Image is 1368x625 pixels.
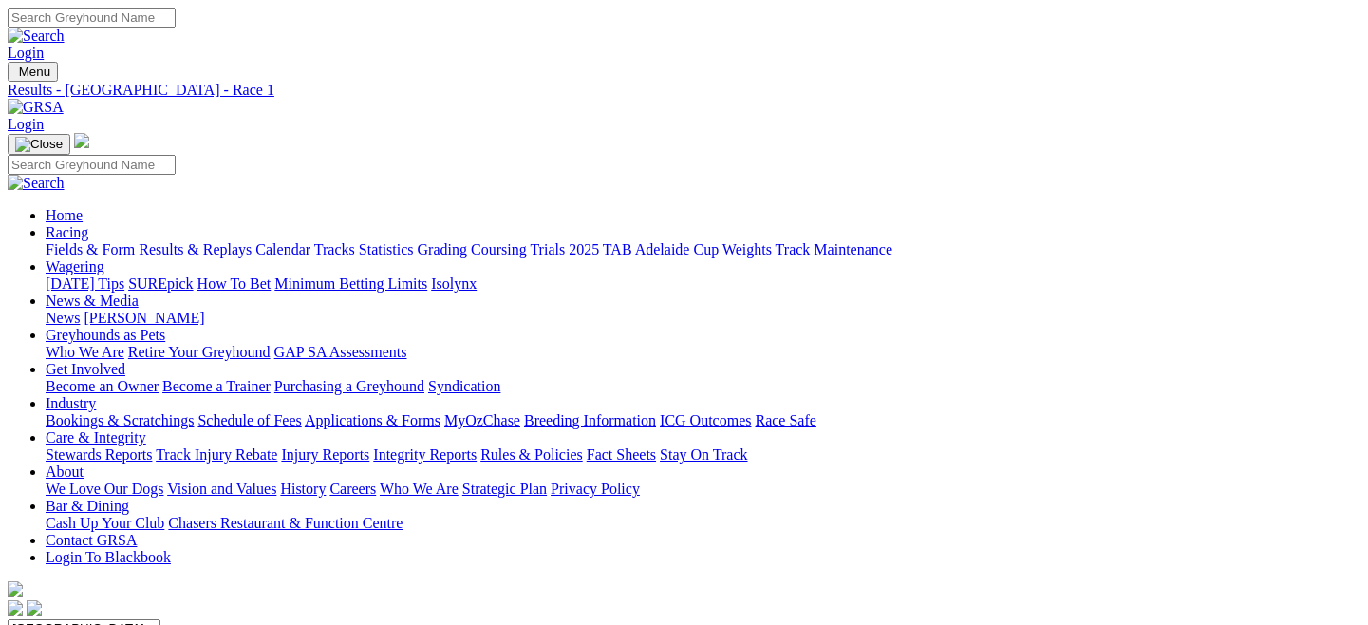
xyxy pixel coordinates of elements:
[8,175,65,192] img: Search
[480,446,583,463] a: Rules & Policies
[428,378,500,394] a: Syndication
[776,241,892,257] a: Track Maintenance
[314,241,355,257] a: Tracks
[329,481,376,497] a: Careers
[8,28,65,45] img: Search
[46,395,96,411] a: Industry
[8,134,70,155] button: Toggle navigation
[46,241,135,257] a: Fields & Form
[660,446,747,463] a: Stay On Track
[524,412,656,428] a: Breeding Information
[46,481,163,497] a: We Love Our Dogs
[8,45,44,61] a: Login
[755,412,815,428] a: Race Safe
[197,412,301,428] a: Schedule of Fees
[530,241,565,257] a: Trials
[255,241,310,257] a: Calendar
[722,241,772,257] a: Weights
[46,293,139,309] a: News & Media
[431,275,477,292] a: Isolynx
[8,600,23,616] img: facebook.svg
[46,275,1360,293] div: Wagering
[8,581,23,597] img: logo-grsa-white.png
[46,429,146,445] a: Care & Integrity
[274,275,427,292] a: Minimum Betting Limits
[8,155,176,175] input: Search
[46,310,1360,327] div: News & Media
[162,378,271,394] a: Become a Trainer
[444,412,520,428] a: MyOzChase
[373,446,477,463] a: Integrity Reports
[197,275,272,292] a: How To Bet
[274,344,407,360] a: GAP SA Assessments
[8,82,1360,99] a: Results - [GEOGRAPHIC_DATA] - Race 1
[46,549,171,565] a: Login To Blackbook
[46,310,80,326] a: News
[359,241,414,257] a: Statistics
[46,532,137,548] a: Contact GRSA
[46,515,164,531] a: Cash Up Your Club
[46,344,1360,361] div: Greyhounds as Pets
[84,310,204,326] a: [PERSON_NAME]
[15,137,63,152] img: Close
[128,275,193,292] a: SUREpick
[8,99,64,116] img: GRSA
[46,344,124,360] a: Who We Are
[156,446,277,463] a: Track Injury Rebate
[139,241,252,257] a: Results & Replays
[167,481,276,497] a: Vision and Values
[46,224,88,240] a: Racing
[551,481,640,497] a: Privacy Policy
[281,446,369,463] a: Injury Reports
[569,241,719,257] a: 2025 TAB Adelaide Cup
[46,446,152,463] a: Stewards Reports
[46,327,165,343] a: Greyhounds as Pets
[46,481,1360,498] div: About
[46,378,1360,395] div: Get Involved
[46,207,83,223] a: Home
[74,133,89,148] img: logo-grsa-white.png
[8,116,44,132] a: Login
[46,258,104,275] a: Wagering
[128,344,271,360] a: Retire Your Greyhound
[8,8,176,28] input: Search
[46,378,159,394] a: Become an Owner
[462,481,547,497] a: Strategic Plan
[46,412,194,428] a: Bookings & Scratchings
[168,515,403,531] a: Chasers Restaurant & Function Centre
[46,446,1360,464] div: Care & Integrity
[46,275,124,292] a: [DATE] Tips
[418,241,467,257] a: Grading
[471,241,527,257] a: Coursing
[274,378,424,394] a: Purchasing a Greyhound
[46,498,129,514] a: Bar & Dining
[46,412,1360,429] div: Industry
[27,600,42,616] img: twitter.svg
[46,464,84,480] a: About
[280,481,326,497] a: History
[19,65,50,79] span: Menu
[660,412,751,428] a: ICG Outcomes
[46,361,125,377] a: Get Involved
[8,62,58,82] button: Toggle navigation
[587,446,656,463] a: Fact Sheets
[46,515,1360,532] div: Bar & Dining
[46,241,1360,258] div: Racing
[380,481,459,497] a: Who We Are
[305,412,440,428] a: Applications & Forms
